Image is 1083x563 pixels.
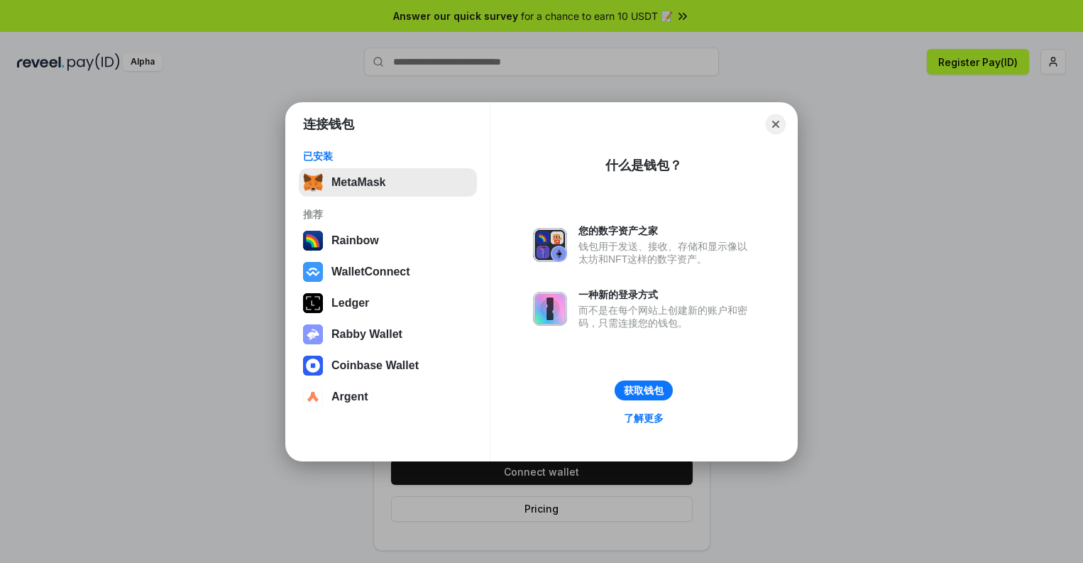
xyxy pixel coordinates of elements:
div: Rainbow [331,234,379,247]
button: Rainbow [299,226,477,255]
button: Argent [299,383,477,411]
button: Close [766,114,786,134]
img: svg+xml,%3Csvg%20fill%3D%22none%22%20height%3D%2233%22%20viewBox%3D%220%200%2035%2033%22%20width%... [303,173,323,192]
div: 推荐 [303,208,473,221]
img: svg+xml,%3Csvg%20width%3D%2228%22%20height%3D%2228%22%20viewBox%3D%220%200%2028%2028%22%20fill%3D... [303,387,323,407]
div: Rabby Wallet [331,328,402,341]
button: Rabby Wallet [299,320,477,349]
div: 一种新的登录方式 [578,288,754,301]
img: svg+xml,%3Csvg%20xmlns%3D%22http%3A%2F%2Fwww.w3.org%2F2000%2Fsvg%22%20fill%3D%22none%22%20viewBox... [533,228,567,262]
img: svg+xml,%3Csvg%20width%3D%22120%22%20height%3D%22120%22%20viewBox%3D%220%200%20120%20120%22%20fil... [303,231,323,251]
div: Ledger [331,297,369,310]
button: WalletConnect [299,258,477,286]
button: Ledger [299,289,477,317]
div: 已安装 [303,150,473,163]
button: Coinbase Wallet [299,351,477,380]
img: svg+xml,%3Csvg%20xmlns%3D%22http%3A%2F%2Fwww.w3.org%2F2000%2Fsvg%22%20fill%3D%22none%22%20viewBox... [533,292,567,326]
div: Coinbase Wallet [331,359,419,372]
div: Argent [331,390,368,403]
img: svg+xml,%3Csvg%20xmlns%3D%22http%3A%2F%2Fwww.w3.org%2F2000%2Fsvg%22%20fill%3D%22none%22%20viewBox... [303,324,323,344]
img: svg+xml,%3Csvg%20width%3D%2228%22%20height%3D%2228%22%20viewBox%3D%220%200%2028%2028%22%20fill%3D... [303,356,323,376]
div: MetaMask [331,176,385,189]
div: 您的数字资产之家 [578,224,754,237]
div: 钱包用于发送、接收、存储和显示像以太坊和NFT这样的数字资产。 [578,240,754,266]
div: 而不是在每个网站上创建新的账户和密码，只需连接您的钱包。 [578,304,754,329]
img: svg+xml,%3Csvg%20width%3D%2228%22%20height%3D%2228%22%20viewBox%3D%220%200%2028%2028%22%20fill%3D... [303,262,323,282]
div: 什么是钱包？ [605,157,682,174]
img: svg+xml,%3Csvg%20xmlns%3D%22http%3A%2F%2Fwww.w3.org%2F2000%2Fsvg%22%20width%3D%2228%22%20height%3... [303,293,323,313]
button: MetaMask [299,168,477,197]
div: WalletConnect [331,266,410,278]
h1: 连接钱包 [303,116,354,133]
button: 获取钱包 [615,381,673,400]
a: 了解更多 [615,409,672,427]
div: 获取钱包 [624,384,664,397]
div: 了解更多 [624,412,664,425]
